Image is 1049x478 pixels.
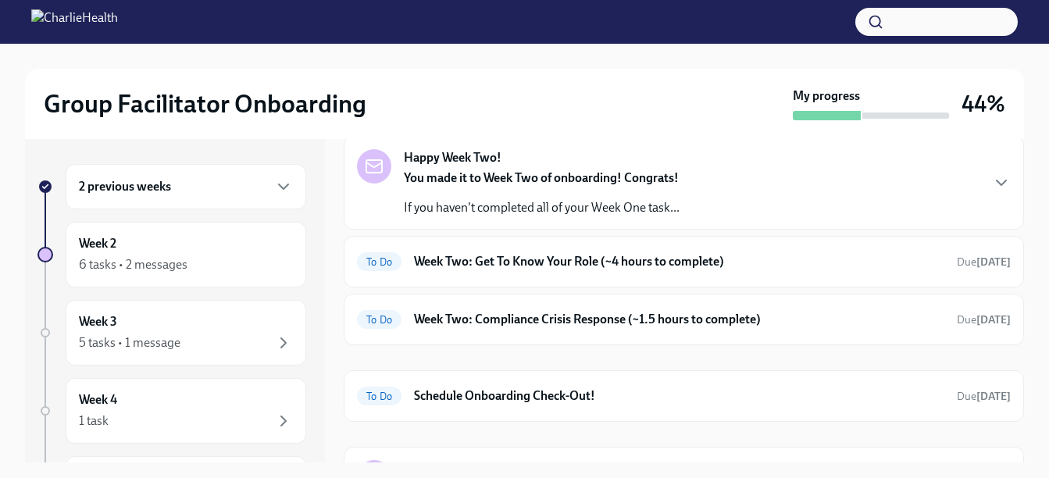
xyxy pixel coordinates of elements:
strong: [DATE] [976,390,1011,403]
a: Week 35 tasks • 1 message [37,300,306,366]
h6: Week 2 [79,235,116,252]
span: Due [957,313,1011,326]
a: Week 41 task [37,378,306,444]
span: September 22nd, 2025 10:00 [957,312,1011,327]
h6: Week 4 [79,391,117,408]
span: Due [957,390,1011,403]
h6: Week Two: Get To Know Your Role (~4 hours to complete) [414,253,944,270]
img: CharlieHealth [31,9,118,34]
a: To DoWeek Two: Get To Know Your Role (~4 hours to complete)Due[DATE] [357,249,1011,274]
strong: [DATE] [976,255,1011,269]
span: To Do [357,314,401,326]
strong: Week Two Onboarding Recap! [404,460,566,477]
a: To DoSchedule Onboarding Check-Out!Due[DATE] [357,383,1011,408]
div: 6 tasks • 2 messages [79,256,187,273]
h6: 2 previous weeks [79,178,171,195]
strong: Happy Week Two! [404,149,501,166]
span: To Do [357,391,401,402]
a: Week 26 tasks • 2 messages [37,222,306,287]
strong: You made it to Week Two of onboarding! Congrats! [404,170,679,185]
strong: [DATE] [976,313,1011,326]
h3: 44% [962,90,1005,118]
p: If you haven't completed all of your Week One task... [404,199,680,216]
span: To Do [357,256,401,268]
h6: Schedule Onboarding Check-Out! [414,387,944,405]
span: September 23rd, 2025 16:40 [957,389,1011,404]
strong: My progress [793,87,860,105]
h2: Group Facilitator Onboarding [44,88,366,119]
div: 1 task [79,412,109,430]
a: To DoWeek Two: Compliance Crisis Response (~1.5 hours to complete)Due[DATE] [357,307,1011,332]
span: Due [957,255,1011,269]
h6: Week Two: Compliance Crisis Response (~1.5 hours to complete) [414,311,944,328]
span: September 22nd, 2025 10:00 [957,255,1011,269]
div: 5 tasks • 1 message [79,334,180,351]
h6: Week 3 [79,313,117,330]
div: 2 previous weeks [66,164,306,209]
